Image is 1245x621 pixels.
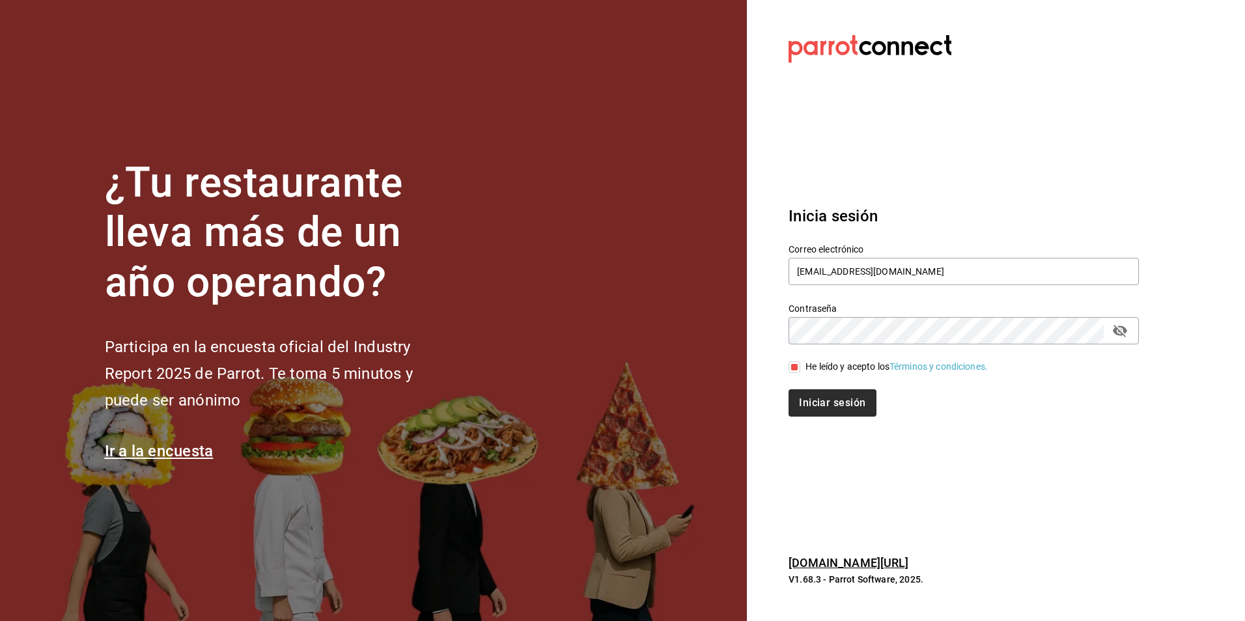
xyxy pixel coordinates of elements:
div: He leído y acepto los [805,360,988,374]
a: Ir a la encuesta [105,442,214,460]
h1: ¿Tu restaurante lleva más de un año operando? [105,158,456,308]
button: passwordField [1109,320,1131,342]
label: Correo electrónico [789,244,1139,253]
a: Términos y condiciones. [889,361,988,372]
p: V1.68.3 - Parrot Software, 2025. [789,573,1139,586]
h3: Inicia sesión [789,204,1139,228]
a: [DOMAIN_NAME][URL] [789,556,908,570]
h2: Participa en la encuesta oficial del Industry Report 2025 de Parrot. Te toma 5 minutos y puede se... [105,334,456,413]
label: Contraseña [789,303,1139,312]
input: Ingresa tu correo electrónico [789,258,1139,285]
button: Iniciar sesión [789,389,876,417]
